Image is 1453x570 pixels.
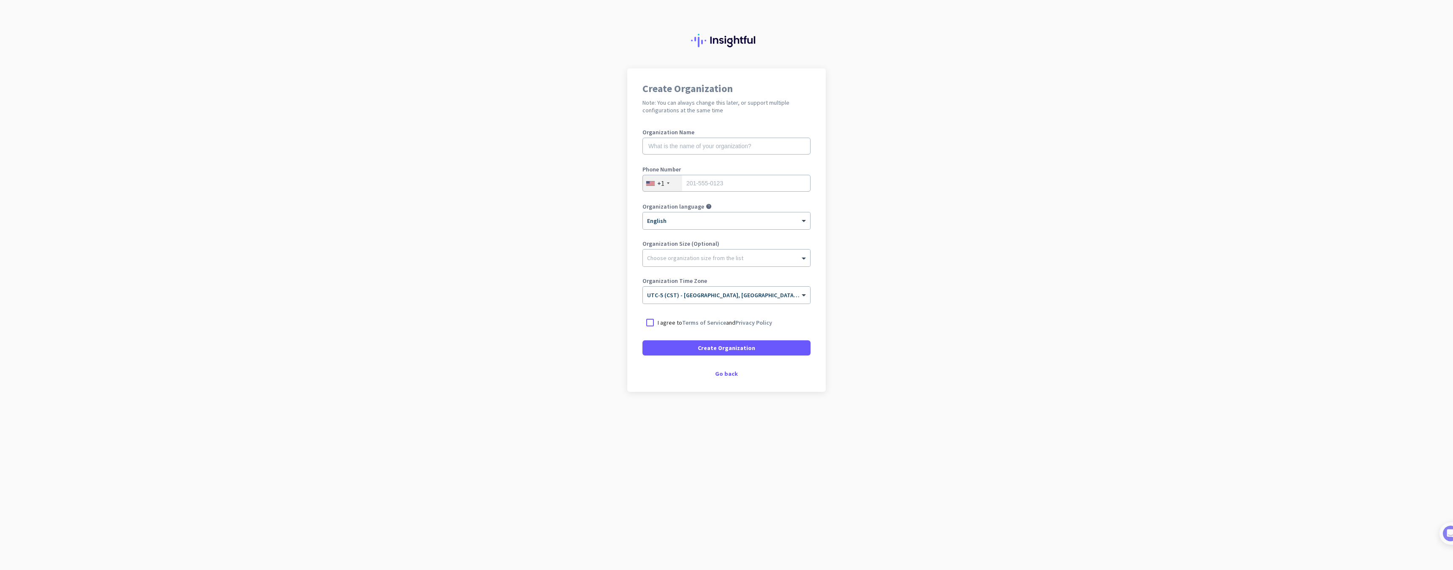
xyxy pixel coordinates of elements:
div: Go back [642,371,811,377]
input: What is the name of your organization? [642,138,811,155]
label: Organization Time Zone [642,278,811,284]
label: Organization language [642,204,704,209]
input: 201-555-0123 [642,175,811,192]
span: Create Organization [698,344,755,352]
button: Create Organization [642,340,811,356]
i: help [706,204,712,209]
h2: Note: You can always change this later, or support multiple configurations at the same time [642,99,811,114]
p: I agree to and [658,318,772,327]
label: Organization Name [642,129,811,135]
a: Terms of Service [682,319,726,326]
label: Phone Number [642,166,811,172]
h1: Create Organization [642,84,811,94]
a: Privacy Policy [735,319,772,326]
label: Organization Size (Optional) [642,241,811,247]
img: Insightful [691,34,762,47]
div: +1 [657,179,664,187]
